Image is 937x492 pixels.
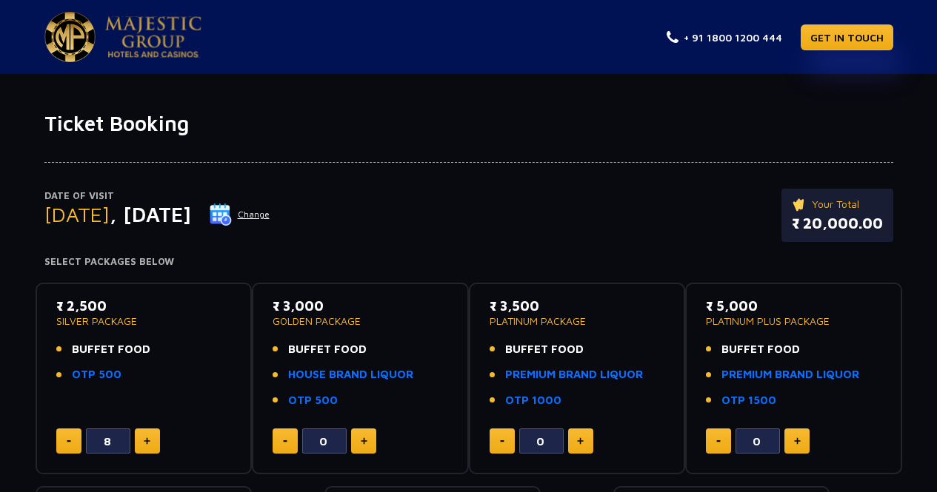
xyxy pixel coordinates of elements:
p: SILVER PACKAGE [56,316,232,326]
img: plus [794,437,801,445]
img: minus [67,440,71,442]
img: minus [500,440,504,442]
p: ₹ 20,000.00 [792,212,883,235]
p: ₹ 3,500 [490,296,665,316]
p: PLATINUM PACKAGE [490,316,665,326]
button: Change [209,203,270,226]
img: Majestic Pride [105,16,201,58]
p: PLATINUM PLUS PACKAGE [706,316,881,326]
p: ₹ 5,000 [706,296,881,316]
a: OTP 1500 [721,392,776,409]
p: ₹ 3,000 [273,296,448,316]
span: BUFFET FOOD [721,341,800,358]
h1: Ticket Booking [44,111,893,136]
span: BUFFET FOOD [72,341,150,358]
p: Your Total [792,196,883,212]
a: PREMIUM BRAND LIQUOR [505,366,643,383]
img: plus [577,437,584,445]
p: ₹ 2,500 [56,296,232,316]
span: BUFFET FOOD [505,341,584,358]
img: plus [361,437,367,445]
span: [DATE] [44,202,110,226]
p: Date of Visit [44,189,270,203]
a: GET IN TOUCH [801,24,893,50]
span: , [DATE] [110,202,191,226]
img: minus [283,440,287,442]
a: + 91 1800 1200 444 [667,30,782,45]
img: plus [144,437,150,445]
a: OTP 1000 [505,392,561,409]
img: minus [716,440,721,442]
img: Majestic Pride [44,12,96,62]
img: ticket [792,196,807,212]
a: HOUSE BRAND LIQUOR [288,366,413,383]
a: OTP 500 [288,392,338,409]
h4: Select Packages Below [44,256,893,268]
p: GOLDEN PACKAGE [273,316,448,326]
span: BUFFET FOOD [288,341,367,358]
a: OTP 500 [72,366,121,383]
a: PREMIUM BRAND LIQUOR [721,366,859,383]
